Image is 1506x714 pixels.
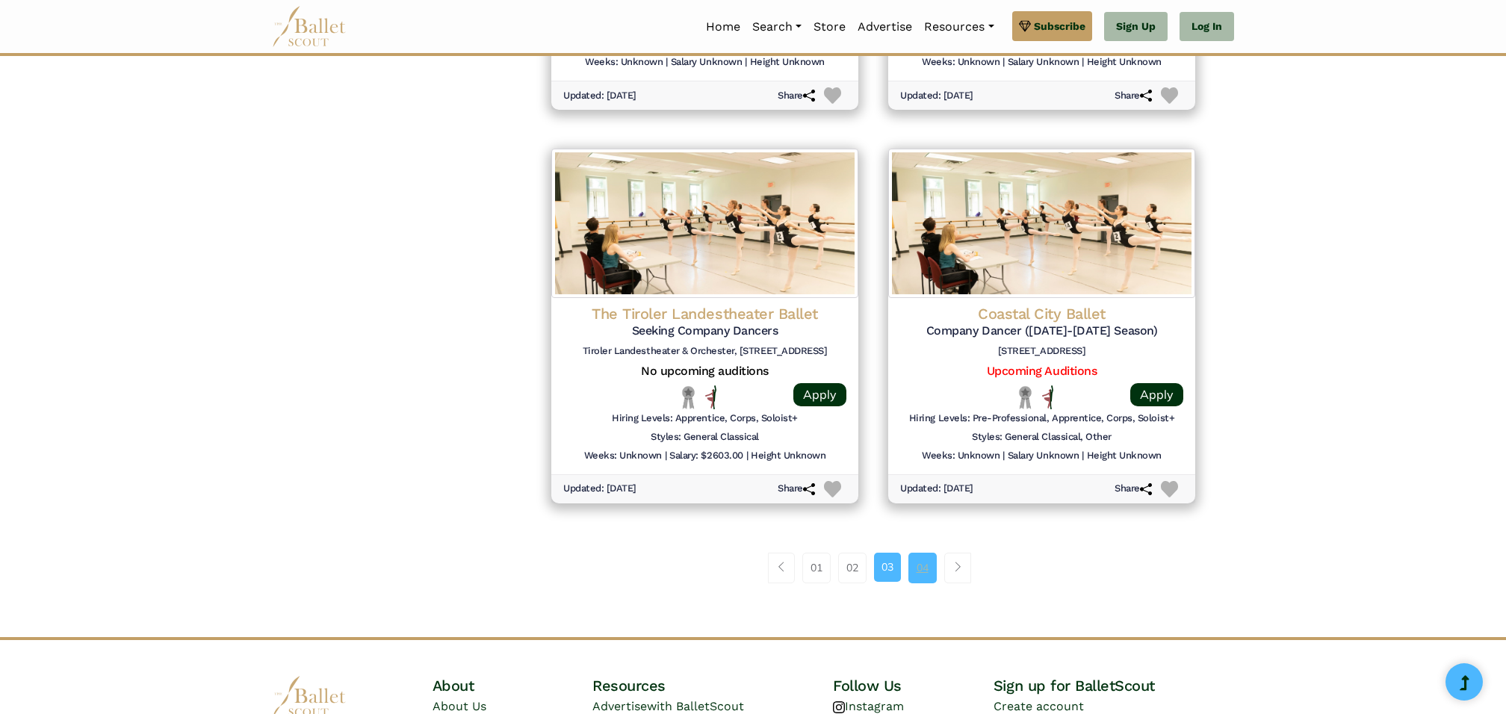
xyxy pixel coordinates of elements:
h6: Hiring Levels: Apprentice, Corps, Soloist+ [612,412,798,425]
h4: The Tiroler Landestheater Ballet [563,304,846,323]
h6: | [1082,450,1084,462]
img: Heart [1161,87,1178,105]
h6: Updated: [DATE] [900,482,973,495]
img: Logo [888,149,1195,298]
h6: Share [778,482,815,495]
a: 01 [802,553,831,583]
img: gem.svg [1019,18,1031,34]
h6: | [1082,56,1084,69]
h6: [STREET_ADDRESS] [900,345,1183,358]
a: Store [808,11,852,43]
a: Apply [1130,383,1183,406]
h6: Share [1115,90,1152,102]
h4: Resources [592,676,833,695]
h4: Coastal City Ballet [900,304,1183,323]
img: Heart [824,481,841,498]
h6: Height Unknown [750,56,825,69]
h6: | [745,56,747,69]
a: Advertisewith BalletScout [592,699,744,713]
a: Resources [918,11,1000,43]
h6: | [746,450,749,462]
img: Local [1016,385,1035,409]
h6: | [1003,56,1005,69]
h5: Company Dancer ([DATE]-[DATE] Season) [900,323,1183,339]
img: All [705,385,716,409]
h6: Share [778,90,815,102]
h6: Salary Unknown [671,56,742,69]
a: 02 [838,553,867,583]
nav: Page navigation example [768,553,979,583]
span: Subscribe [1034,18,1085,34]
h6: Weeks: Unknown [585,56,663,69]
a: Subscribe [1012,11,1092,41]
h6: Height Unknown [1087,56,1162,69]
a: Upcoming Auditions [987,364,1097,378]
h6: Weeks: Unknown [584,450,662,462]
h6: Updated: [DATE] [563,482,636,495]
h6: Tiroler Landestheater & Orchester, [STREET_ADDRESS] [563,345,846,358]
a: Instagram [833,699,904,713]
h6: Share [1115,482,1152,495]
a: Advertise [852,11,918,43]
h5: Seeking Company Dancers [563,323,846,339]
h6: Styles: General Classical, Other [972,431,1112,444]
h6: | [666,56,668,69]
h6: Weeks: Unknown [922,450,1000,462]
h6: Salary: $2603.00 [669,450,743,462]
h6: Hiring Levels: Pre-Professional, Apprentice, Corps, Soloist+ [909,412,1174,425]
a: 04 [908,553,937,583]
h6: Updated: [DATE] [900,90,973,102]
img: Heart [824,87,841,105]
a: Create account [994,699,1084,713]
img: Logo [551,149,858,298]
h5: No upcoming auditions [563,364,846,379]
h6: | [665,450,667,462]
h6: Height Unknown [751,450,825,462]
img: All [1042,385,1053,409]
h6: Salary Unknown [1008,450,1079,462]
h6: Salary Unknown [1008,56,1079,69]
span: with BalletScout [647,699,744,713]
img: Heart [1161,481,1178,498]
a: Search [746,11,808,43]
h4: Sign up for BalletScout [994,676,1234,695]
img: instagram logo [833,701,845,713]
a: Log In [1180,12,1234,42]
h6: Updated: [DATE] [563,90,636,102]
h6: Weeks: Unknown [922,56,1000,69]
a: About Us [433,699,486,713]
h4: About [433,676,593,695]
img: Local [679,385,698,409]
a: 03 [874,553,901,581]
a: Home [700,11,746,43]
h6: | [1003,450,1005,462]
a: Sign Up [1104,12,1168,42]
h6: Height Unknown [1087,450,1162,462]
h4: Follow Us [833,676,994,695]
h6: Styles: General Classical [651,431,759,444]
a: Apply [793,383,846,406]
